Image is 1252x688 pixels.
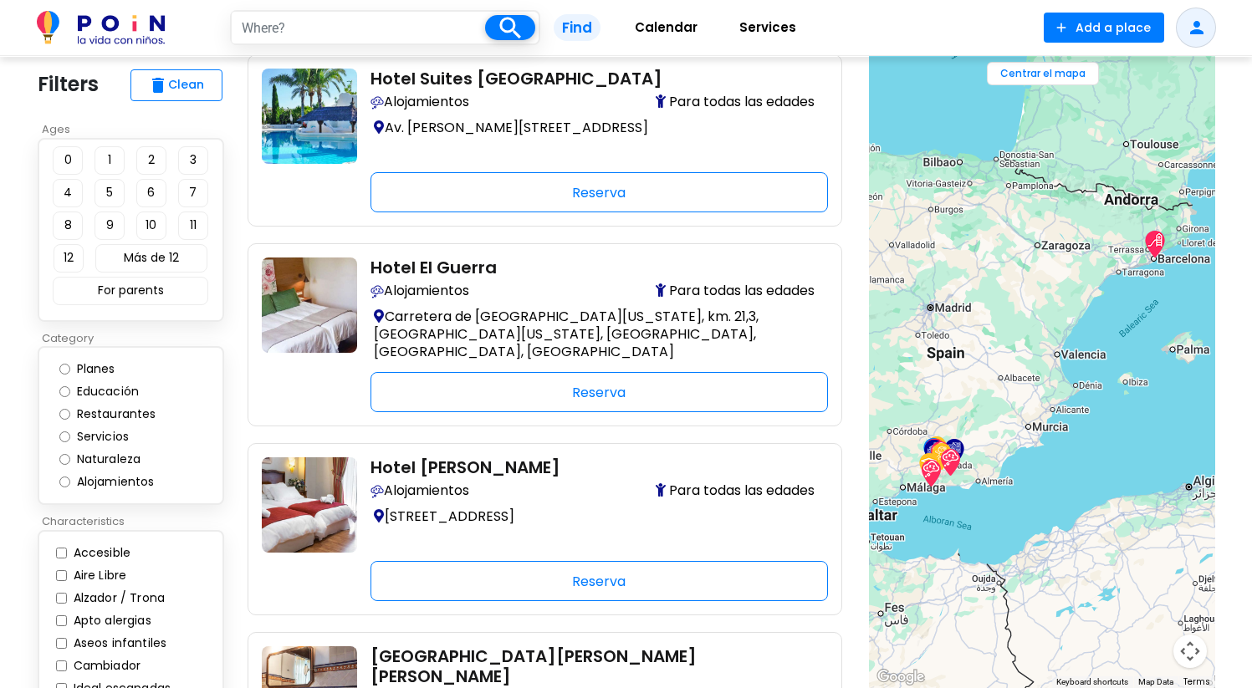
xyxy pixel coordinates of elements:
span: delete [148,75,168,95]
img: Descubre hoteles, casas rurales y alojamientos adaptados para familias con niños: cunas, zonas de... [370,285,384,298]
img: hotel-reina-cristina [262,457,357,553]
a: Find [540,8,614,48]
p: Category [38,330,234,347]
button: Add a place [1044,13,1164,43]
button: 10 [136,211,166,240]
img: hotel-el-guerra [262,257,357,353]
button: Centrar el mapa [987,62,1099,85]
button: 12 [54,244,84,273]
p: Ages [38,121,234,138]
button: 11 [178,211,208,240]
p: Filters [38,69,99,99]
label: Apto alergias [69,612,151,629]
div: Aventura Amazonia Víznar Granada [923,436,950,463]
a: Open this area in Google Maps (opens a new window) [873,666,928,688]
a: hotel-suites-albayzin-del-mar Hotel Suites [GEOGRAPHIC_DATA] Descubre hoteles, casas rurales y al... [262,69,828,212]
h2: Hotel Suites [GEOGRAPHIC_DATA] [370,69,815,89]
span: Find [554,14,600,42]
a: hotel-el-guerra Hotel El Guerra Descubre hoteles, casas rurales y alojamientos adaptados para fam... [262,257,828,412]
img: POiN [37,11,165,44]
a: Services [718,8,817,48]
label: Aseos infantiles [69,634,167,652]
button: 2 [136,146,166,175]
div: Reserva [370,561,828,601]
label: Alzador / Trona [69,589,166,607]
div: Parador de Granada [922,439,948,466]
span: Alojamientos [370,92,469,112]
button: deleteClean [130,69,222,101]
label: Servicios [73,428,146,446]
div: Reserva [370,172,828,212]
div: Hotel Suites Albayzín del Mar [917,460,944,487]
div: Castillo de Calahorra [941,439,968,466]
label: Aire Libre [69,567,127,584]
div: Hotel El Guerra [927,441,953,468]
label: Alojamientos [73,473,171,491]
label: Cambiador [69,657,141,675]
label: Restaurantes [73,405,173,423]
button: Map Data [1138,676,1173,688]
button: 9 [95,211,125,240]
span: Alojamientos [370,281,469,301]
button: 3 [178,146,208,175]
label: Planes [73,360,132,378]
span: Para todas las edades [656,92,815,112]
div: Teatro Municipal José Tamayo [920,438,947,465]
span: Para todas las edades [656,481,815,501]
span: Para todas las edades [656,281,815,301]
p: [STREET_ADDRESS] [370,504,815,528]
label: Naturaleza [73,451,158,468]
img: hotel-suites-albayzin-del-mar [262,69,357,164]
label: Educación [73,383,156,400]
div: Àrea de Joc Infantil a Sancho de Àvila - Roc Boronat - Ciutat de Granada [1142,231,1168,257]
button: Más de 12 [95,244,207,273]
h2: Hotel [PERSON_NAME] [370,457,815,477]
i: search [495,13,524,43]
button: For parents [53,277,208,305]
button: Keyboard shortcuts [1056,676,1128,688]
a: Calendar [614,8,718,48]
img: Google [873,666,928,688]
button: 0 [53,146,83,175]
h2: Hotel El Guerra [370,257,815,278]
p: Characteristics [38,513,234,530]
label: Accesible [69,544,131,562]
p: Av. [PERSON_NAME][STREET_ADDRESS] [370,115,815,140]
p: Carretera de [GEOGRAPHIC_DATA][US_STATE], km. 21,3, [GEOGRAPHIC_DATA][US_STATE], [GEOGRAPHIC_DATA... [370,304,815,364]
button: 7 [178,179,208,207]
button: 8 [53,211,83,240]
h2: [GEOGRAPHIC_DATA][PERSON_NAME][PERSON_NAME] [370,646,815,686]
button: 6 [136,179,166,207]
span: Alojamientos [370,481,469,501]
span: Calendar [627,14,705,41]
button: 1 [95,146,125,175]
div: Granja Escuela Huerto Alegre [916,453,943,480]
div: Escuela internacional de esquí [928,443,955,470]
input: Where? [232,12,485,43]
div: Rural El Cercado & Spa [937,449,963,476]
img: Descubre hoteles, casas rurales y alojamientos adaptados para familias con niños: cunas, zonas de... [370,485,384,498]
div: Estadio Nuevo Los Cármenes [921,440,948,466]
a: Terms (opens in new tab) [1183,675,1210,688]
button: 4 [53,179,83,207]
button: Map camera controls [1173,634,1207,668]
a: hotel-reina-cristina Hotel [PERSON_NAME] Descubre hoteles, casas rurales y alojamientos adaptados... [262,457,828,601]
div: Reserva [370,372,828,412]
span: Services [732,14,804,41]
button: 5 [95,179,125,207]
img: Descubre hoteles, casas rurales y alojamientos adaptados para familias con niños: cunas, zonas de... [370,96,384,110]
